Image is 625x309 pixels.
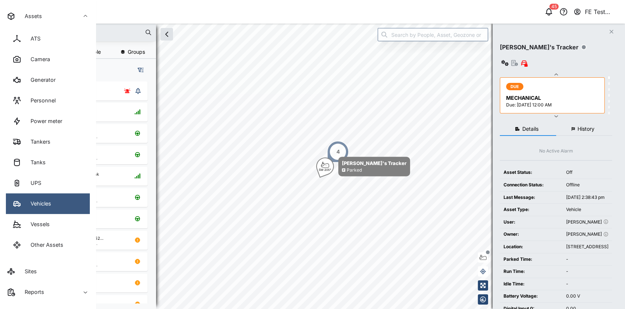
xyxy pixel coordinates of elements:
[25,241,63,249] div: Other Assets
[19,267,37,275] div: Sites
[566,293,608,300] div: 0.00 V
[25,138,50,146] div: Tankers
[378,28,488,41] input: Search by People, Asset, Geozone or Place
[566,182,608,189] div: Offline
[566,206,608,213] div: Vehicle
[506,94,600,102] div: MECHANICAL
[6,49,90,70] a: Camera
[566,256,608,263] div: -
[566,219,608,226] div: [PERSON_NAME]
[316,157,410,176] div: Map marker
[25,200,51,208] div: Vehicles
[6,131,90,152] a: Tankers
[25,96,56,105] div: Personnel
[566,194,608,201] div: [DATE] 2:38:43 pm
[327,141,349,163] div: Map marker
[336,148,340,156] div: 4
[511,83,519,90] span: DUE
[319,168,331,171] div: SW 205°
[566,243,608,250] div: [STREET_ADDRESS]
[25,55,50,63] div: Camera
[504,256,559,263] div: Parked Time:
[342,159,406,167] div: [PERSON_NAME]'s Tracker
[566,281,608,288] div: -
[504,219,559,226] div: User:
[585,7,619,17] div: FE Test Admin
[504,281,559,288] div: Idle Time:
[539,148,573,155] div: No Active Alarm
[578,126,594,131] span: History
[504,194,559,201] div: Last Message:
[566,169,608,176] div: Off
[6,214,90,235] a: Vessels
[347,167,362,174] div: Parked
[6,70,90,90] a: Generator
[504,206,559,213] div: Asset Type:
[6,193,90,214] a: Vehicles
[504,293,559,300] div: Battery Voltage:
[6,111,90,131] a: Power meter
[500,43,579,52] div: [PERSON_NAME]'s Tracker
[550,4,559,10] div: 45
[25,179,41,187] div: UPS
[566,231,608,238] div: [PERSON_NAME]
[25,76,56,84] div: Generator
[522,126,539,131] span: Details
[504,231,559,238] div: Owner:
[6,90,90,111] a: Personnel
[25,35,40,43] div: ATS
[6,152,90,173] a: Tanks
[19,12,42,20] div: Assets
[506,102,600,109] div: Due: [DATE] 12:00 AM
[504,182,559,189] div: Connection Status:
[25,158,46,166] div: Tanks
[6,235,90,255] a: Other Assets
[566,268,608,275] div: -
[128,49,145,55] span: Groups
[25,220,50,228] div: Vessels
[504,243,559,250] div: Location:
[504,169,559,176] div: Asset Status:
[6,173,90,193] a: UPS
[504,268,559,275] div: Run Time:
[25,117,62,125] div: Power meter
[19,288,44,296] div: Reports
[24,24,625,309] canvas: Map
[573,7,619,17] button: FE Test Admin
[6,28,90,49] a: ATS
